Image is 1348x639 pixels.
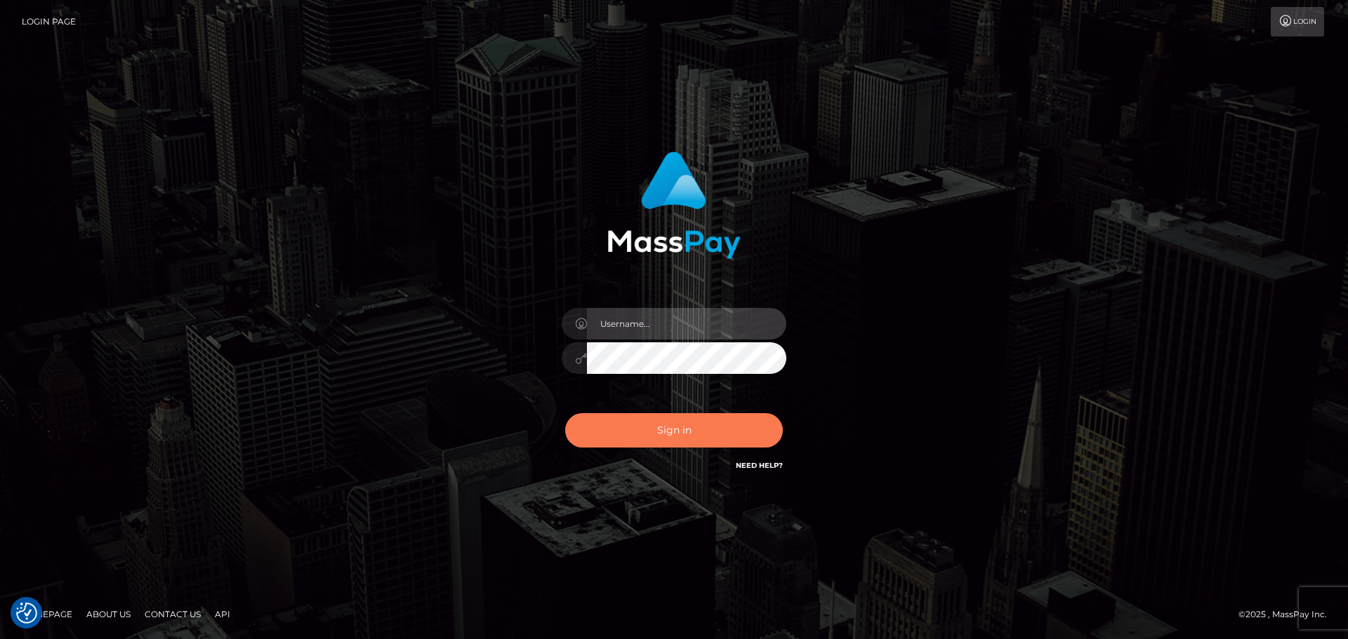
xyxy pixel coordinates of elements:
div: © 2025 , MassPay Inc. [1238,607,1337,622]
a: Login Page [22,7,76,36]
a: About Us [81,603,136,625]
button: Consent Preferences [16,603,37,624]
a: API [209,603,236,625]
button: Sign in [565,413,783,448]
input: Username... [587,308,786,339]
img: Revisit consent button [16,603,37,624]
a: Need Help? [736,461,783,470]
a: Login [1271,7,1324,36]
img: MassPay Login [607,152,741,259]
a: Contact Us [139,603,206,625]
a: Homepage [15,603,78,625]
